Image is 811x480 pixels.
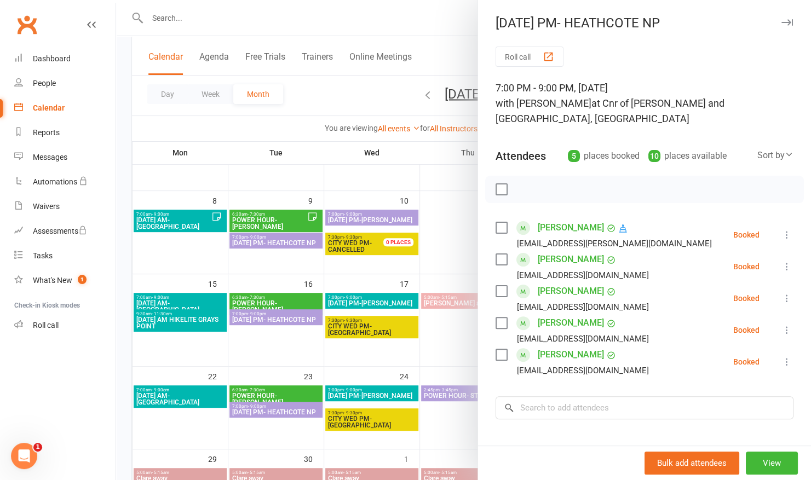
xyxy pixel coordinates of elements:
a: Calendar [14,96,116,120]
div: Booked [733,231,760,239]
div: [EMAIL_ADDRESS][PERSON_NAME][DOMAIN_NAME] [517,236,712,251]
div: Sort by [757,148,793,163]
span: 1 [33,443,42,452]
div: People [33,79,56,88]
div: Booked [733,358,760,366]
a: Roll call [14,313,116,338]
a: Dashboard [14,47,116,71]
div: [EMAIL_ADDRESS][DOMAIN_NAME] [517,332,649,346]
a: [PERSON_NAME] [538,282,604,300]
a: Automations [14,170,116,194]
div: Booked [733,294,760,302]
div: Dashboard [33,54,71,63]
div: Tasks [33,251,53,260]
div: [DATE] PM- HEATHCOTE NP [478,15,811,31]
a: [PERSON_NAME] [538,219,604,236]
a: Tasks [14,244,116,268]
div: Reports [33,128,60,137]
div: Roll call [33,321,59,329]
div: Waivers [33,202,60,211]
div: Assessments [33,227,87,235]
div: Booked [733,263,760,270]
div: 10 [648,150,660,162]
div: Booked [733,326,760,334]
a: Reports [14,120,116,145]
a: [PERSON_NAME] [538,346,604,363]
div: 5 [568,150,580,162]
a: Assessments [14,219,116,244]
button: Roll call [496,47,563,67]
button: Bulk add attendees [645,452,739,475]
a: What's New1 [14,268,116,293]
span: 1 [78,275,87,284]
a: People [14,71,116,96]
div: Messages [33,153,67,161]
button: View [746,452,798,475]
input: Search to add attendees [496,396,793,419]
div: places booked [568,148,640,164]
div: [EMAIL_ADDRESS][DOMAIN_NAME] [517,300,649,314]
a: [PERSON_NAME] [538,251,604,268]
div: Attendees [496,148,546,164]
div: Calendar [33,103,65,112]
a: Clubworx [13,11,41,38]
div: 7:00 PM - 9:00 PM, [DATE] [496,80,793,126]
a: Messages [14,145,116,170]
div: What's New [33,276,72,285]
div: Automations [33,177,77,186]
div: [EMAIL_ADDRESS][DOMAIN_NAME] [517,268,649,282]
iframe: Intercom live chat [11,443,37,469]
div: [EMAIL_ADDRESS][DOMAIN_NAME] [517,363,649,378]
span: with [PERSON_NAME] [496,97,591,109]
a: Waivers [14,194,116,219]
div: places available [648,148,727,164]
span: at Cnr of [PERSON_NAME] and [GEOGRAPHIC_DATA], [GEOGRAPHIC_DATA] [496,97,724,124]
a: [PERSON_NAME] [538,314,604,332]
